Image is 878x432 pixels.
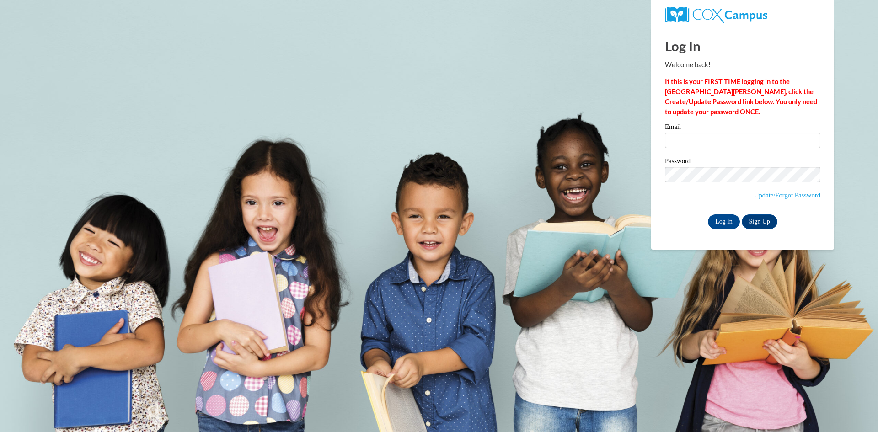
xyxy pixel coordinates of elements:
[742,214,777,229] a: Sign Up
[665,78,817,116] strong: If this is your FIRST TIME logging in to the [GEOGRAPHIC_DATA][PERSON_NAME], click the Create/Upd...
[665,7,820,23] a: COX Campus
[665,60,820,70] p: Welcome back!
[665,37,820,55] h1: Log In
[665,7,767,23] img: COX Campus
[665,123,820,133] label: Email
[665,158,820,167] label: Password
[754,192,820,199] a: Update/Forgot Password
[708,214,740,229] input: Log In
